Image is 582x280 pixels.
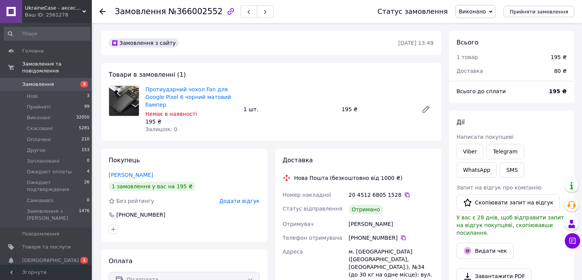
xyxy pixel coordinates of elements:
div: 80 ₴ [549,63,571,79]
div: 195 ₴ [145,118,237,125]
span: Замовлення з [PERSON_NAME] [27,208,79,222]
span: 3 [87,93,90,100]
div: Замовлення з сайту [109,38,179,48]
span: Другое [27,147,46,154]
span: Замовлення [115,7,166,16]
span: Телефон отримувача [283,235,342,241]
span: 0 [87,158,90,165]
span: Залишок: 0 [145,126,178,132]
span: 1 [80,257,88,264]
span: 5281 [79,125,90,132]
a: Viber [456,144,483,159]
span: 32050 [76,114,90,121]
span: Номер накладної [283,192,331,198]
span: Ожидает оплаты [27,168,72,175]
div: Отримано [349,205,383,214]
span: Скасовані [27,125,53,132]
span: Замовлення та повідомлення [22,61,92,74]
span: Немає в наявності [145,111,197,117]
button: Прийняти замовлення [504,6,574,17]
span: Товари та послуги [22,244,71,250]
span: У вас є 28 днів, щоб відправити запит на відгук покупцеві, скопіювавши посилання. [456,214,564,236]
a: WhatsApp [456,162,497,178]
span: 1 товар [456,54,478,60]
span: UkraineCase - аксесуари для Huawei, Xiaomi, Meizu, Samsung, Nokia [25,5,82,12]
span: Самовивіз [27,197,53,204]
div: 195 ₴ [339,104,415,115]
span: Отримувач [283,221,314,227]
span: Виконані [27,114,51,121]
span: Товари в замовленні (1) [109,71,186,78]
span: 3 [80,81,88,87]
div: 1 шт. [240,104,338,115]
span: Доставка [283,156,313,164]
span: 210 [82,136,90,143]
span: 4 [87,168,90,175]
span: Виконано [459,8,486,15]
div: Повернутися назад [99,8,106,15]
span: Повідомлення [22,231,59,237]
span: Запит на відгук про компанію [456,184,541,191]
span: Головна [22,48,44,54]
div: Ваш ID: 2561278 [25,12,92,18]
span: 153 [82,147,90,154]
span: 1476 [79,208,90,222]
div: Нова Пошта (безкоштовно від 1000 ₴) [292,174,404,182]
span: Замовлення [22,81,54,88]
span: Всього [456,39,478,46]
span: Прийняти замовлення [510,9,568,15]
span: Дії [456,119,465,126]
a: Редагувати [418,102,434,117]
span: Оплата [109,257,132,265]
time: [DATE] 13:49 [398,40,434,46]
span: Доставка [456,68,483,74]
span: 26 [84,179,90,193]
b: 195 ₴ [549,88,567,94]
span: Статус відправлення [283,206,342,212]
span: Написати покупцеві [456,134,514,140]
div: 1 замовлення у вас на 195 ₴ [109,182,196,191]
span: Додати відгук [219,198,259,204]
button: Чат з покупцем [565,233,580,249]
input: Пошук [4,27,90,41]
span: Нові [27,93,38,100]
span: Заплановані [27,158,59,165]
a: Протиударний чохол Fan для Google Pixel 6 чорний матовий бампер [145,86,231,108]
span: №366002552 [168,7,223,16]
div: 20 4512 6805 1528 [349,191,434,199]
span: Оплачені [27,136,51,143]
span: Адреса [283,249,303,255]
span: [DEMOGRAPHIC_DATA] [22,257,79,264]
span: Прийняті [27,104,51,110]
img: Протиударний чохол Fan для Google Pixel 6 чорний матовий бампер [109,86,139,116]
span: 99 [84,104,90,110]
div: 195 ₴ [551,53,567,61]
div: Статус замовлення [377,8,448,15]
span: Без рейтингу [116,198,154,204]
button: Видати чек [456,243,514,259]
button: SMS [500,162,524,178]
span: 0 [87,197,90,204]
a: Telegram [486,144,524,159]
span: Всього до сплати [456,88,506,94]
div: [PHONE_NUMBER] [116,211,166,219]
span: Покупець [109,156,140,164]
a: [PERSON_NAME] [109,172,153,178]
div: [PHONE_NUMBER] [349,234,434,242]
button: Скопіювати запит на відгук [456,194,560,211]
div: [PERSON_NAME] [347,217,435,231]
span: Ожидает подтверждения [27,179,84,193]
